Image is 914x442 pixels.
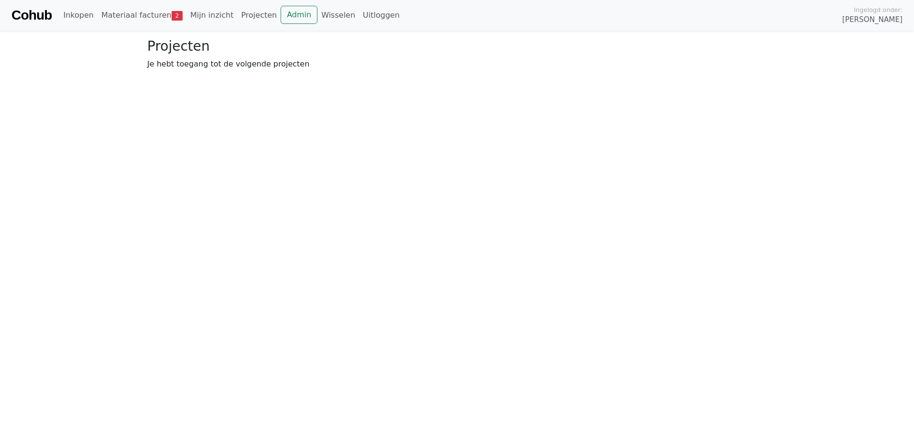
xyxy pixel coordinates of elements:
span: 2 [172,11,183,21]
a: Admin [281,6,317,24]
a: Projecten [237,6,281,25]
span: [PERSON_NAME] [842,14,903,25]
a: Materiaal facturen2 [98,6,186,25]
span: Ingelogd onder: [854,5,903,14]
p: Je hebt toegang tot de volgende projecten [147,58,767,70]
h3: Projecten [147,38,767,55]
a: Cohub [11,4,52,27]
a: Mijn inzicht [186,6,238,25]
a: Wisselen [317,6,359,25]
a: Uitloggen [359,6,403,25]
a: Inkopen [59,6,97,25]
